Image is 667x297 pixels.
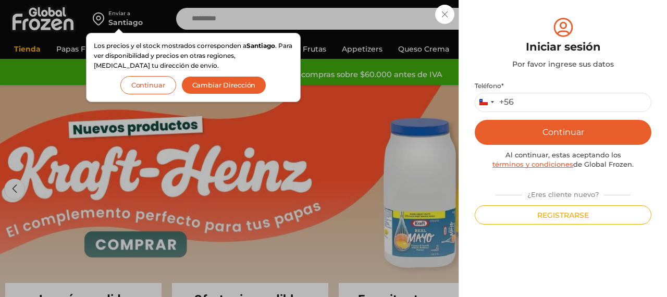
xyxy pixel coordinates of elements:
div: Por favor ingrese sus datos [475,59,651,69]
div: Iniciar sesión [475,39,651,55]
div: +56 [499,97,514,108]
label: Teléfono [475,82,651,90]
button: Registrarse [475,205,651,225]
button: Continuar [120,76,176,94]
div: ¿Eres cliente nuevo? [490,186,636,200]
strong: Santiago [246,42,275,49]
button: Continuar [475,120,651,145]
a: términos y condiciones [492,160,573,168]
button: Cambiar Dirección [181,76,267,94]
button: Selected country [475,93,514,112]
p: Los precios y el stock mostrados corresponden a . Para ver disponibilidad y precios en otras regi... [94,41,293,71]
div: Al continuar, estas aceptando los de Global Frozen. [475,150,651,169]
img: tabler-icon-user-circle.svg [551,16,575,39]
